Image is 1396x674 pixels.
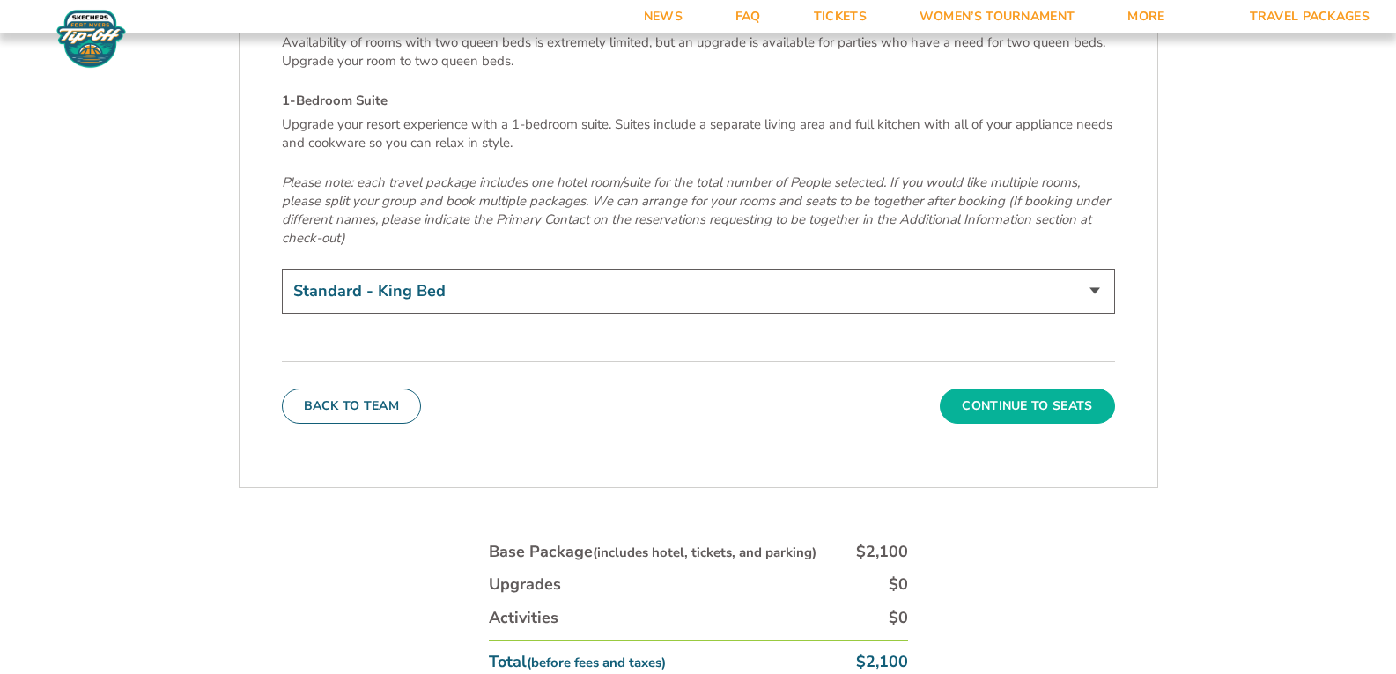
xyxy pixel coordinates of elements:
[282,115,1115,152] p: Upgrade your resort experience with a 1-bedroom suite. Suites include a separate living area and ...
[489,607,558,629] div: Activities
[856,541,908,563] div: $2,100
[489,541,816,563] div: Base Package
[489,651,666,673] div: Total
[53,9,129,69] img: Fort Myers Tip-Off
[889,574,908,596] div: $0
[856,651,908,673] div: $2,100
[282,389,422,424] button: Back To Team
[282,33,1115,70] p: Availability of rooms with two queen beds is extremely limited, but an upgrade is available for p...
[489,574,561,596] div: Upgrades
[889,607,908,629] div: $0
[940,389,1114,424] button: Continue To Seats
[527,654,666,671] small: (before fees and taxes)
[282,92,1115,110] h4: 1-Bedroom Suite
[593,544,816,561] small: (includes hotel, tickets, and parking)
[282,174,1110,247] em: Please note: each travel package includes one hotel room/suite for the total number of People sel...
